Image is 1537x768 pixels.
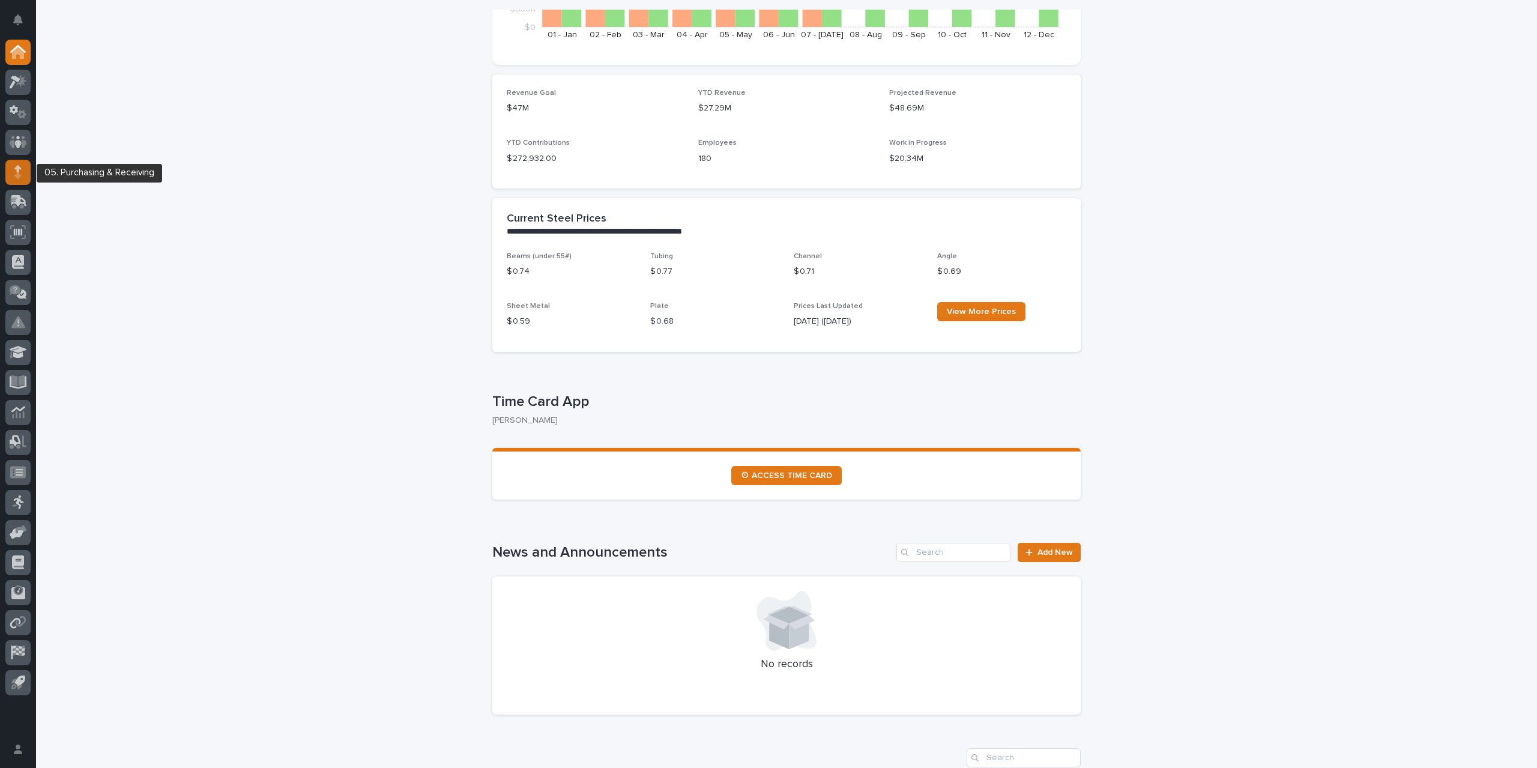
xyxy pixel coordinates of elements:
p: $48.69M [889,102,1066,115]
span: Add New [1037,548,1073,557]
p: $ 272,932.00 [507,153,684,165]
p: $ 0.74 [507,265,636,278]
span: YTD Contributions [507,139,570,147]
div: Notifications [15,14,31,34]
p: No records [507,658,1066,671]
text: 02 - Feb [590,31,621,39]
span: Angle [937,253,957,260]
p: $47M [507,102,684,115]
p: $ 0.68 [650,315,779,328]
span: Sheet Metal [507,303,550,310]
text: 11 - Nov [982,31,1010,39]
text: 06 - Jun [763,31,795,39]
a: ⏲ ACCESS TIME CARD [731,466,842,485]
text: 08 - Aug [850,31,882,39]
text: 01 - Jan [548,31,577,39]
span: Prices Last Updated [794,303,863,310]
p: $20.34M [889,153,1066,165]
p: $ 0.77 [650,265,779,278]
span: Revenue Goal [507,89,556,97]
text: 05 - May [719,31,752,39]
span: Employees [698,139,737,147]
p: $ 0.71 [794,265,923,278]
span: Work in Progress [889,139,947,147]
p: $ 0.69 [937,265,1066,278]
p: 180 [698,153,875,165]
tspan: $0 [525,23,536,32]
h1: News and Announcements [492,544,892,561]
span: Plate [650,303,669,310]
input: Search [967,748,1081,767]
a: View More Prices [937,302,1025,321]
p: Time Card App [492,393,1076,411]
a: Add New [1018,543,1081,562]
tspan: $550K [510,4,536,13]
span: Channel [794,253,822,260]
p: $27.29M [698,102,875,115]
p: [DATE] ([DATE]) [794,315,923,328]
h2: Current Steel Prices [507,213,606,226]
text: 12 - Dec [1024,31,1054,39]
button: Notifications [5,7,31,32]
span: ⏲ ACCESS TIME CARD [741,471,832,480]
span: Projected Revenue [889,89,956,97]
p: [PERSON_NAME] [492,416,1071,426]
text: 07 - [DATE] [801,31,844,39]
span: View More Prices [947,307,1016,316]
p: $ 0.59 [507,315,636,328]
text: 10 - Oct [938,31,967,39]
span: Tubing [650,253,673,260]
text: 03 - Mar [633,31,665,39]
text: 09 - Sep [892,31,926,39]
text: 04 - Apr [677,31,708,39]
span: YTD Revenue [698,89,746,97]
span: Beams (under 55#) [507,253,572,260]
input: Search [896,543,1010,562]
